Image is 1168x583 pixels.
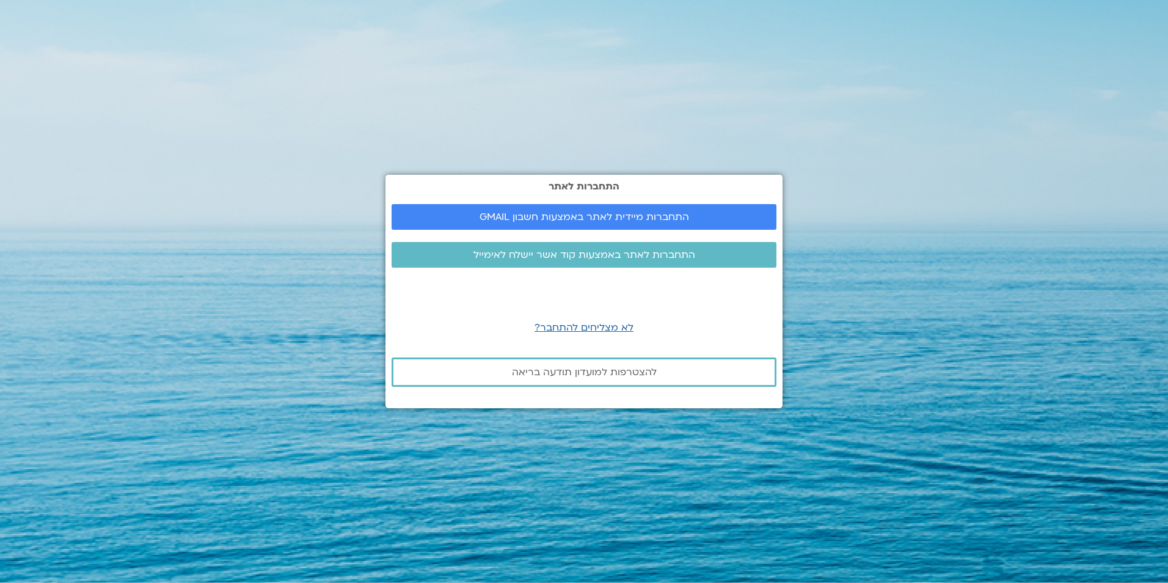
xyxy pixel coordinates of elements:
span: התחברות מיידית לאתר באמצעות חשבון GMAIL [480,211,689,222]
span: להצטרפות למועדון תודעה בריאה [512,367,657,378]
h2: התחברות לאתר [392,181,776,192]
a: התחברות מיידית לאתר באמצעות חשבון GMAIL [392,204,776,230]
a: התחברות לאתר באמצעות קוד אשר יישלח לאימייל [392,242,776,268]
a: לא מצליחים להתחבר? [535,321,633,334]
a: להצטרפות למועדון תודעה בריאה [392,358,776,387]
span: התחברות לאתר באמצעות קוד אשר יישלח לאימייל [473,249,695,260]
